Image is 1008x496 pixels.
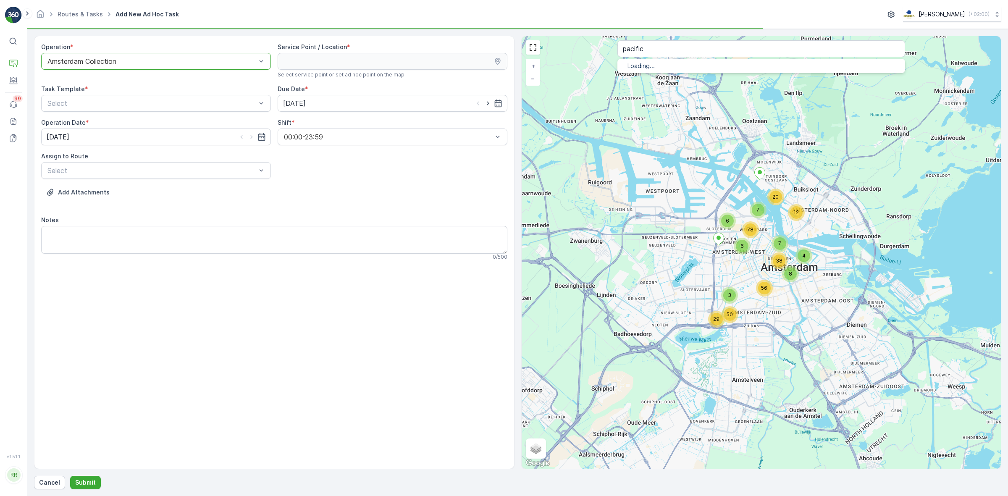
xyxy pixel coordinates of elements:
[778,240,781,247] span: 7
[802,252,806,259] span: 4
[58,188,110,197] p: Add Attachments
[41,119,86,126] label: Operation Date
[47,98,256,108] p: Select
[772,194,779,200] span: 20
[36,13,45,20] a: Homepage
[903,7,1001,22] button: [PERSON_NAME](+02:00)
[740,243,744,249] span: 6
[789,270,792,277] span: 8
[726,218,729,224] span: 6
[728,292,731,298] span: 3
[527,41,539,54] a: View Fullscreen
[278,43,347,50] label: Service Point / Location
[5,461,22,489] button: RR
[493,254,507,260] p: 0 / 500
[41,186,115,199] button: Upload File
[750,202,766,218] div: 7
[793,209,799,215] span: 12
[627,62,895,70] p: Loading...
[278,85,305,92] label: Due Date
[708,311,725,328] div: 29
[767,189,784,205] div: 20
[41,152,88,160] label: Assign to Route
[47,165,256,176] p: Select
[41,216,59,223] label: Notes
[734,238,751,255] div: 6
[969,11,990,18] p: ( +02:00 )
[531,62,535,69] span: +
[772,235,788,252] div: 7
[70,476,101,489] button: Submit
[114,10,181,18] span: Add New Ad Hoc Task
[776,257,782,264] span: 38
[617,40,905,57] input: Search address or service points
[5,454,22,459] span: v 1.51.1
[782,265,799,282] div: 8
[727,311,733,318] span: 50
[278,71,406,78] span: Select service point or set ad hoc point on the map.
[713,316,719,322] span: 29
[41,43,70,50] label: Operation
[617,59,905,73] ul: Menu
[795,247,812,264] div: 4
[742,221,759,238] div: 78
[278,119,291,126] label: Shift
[771,252,787,269] div: 38
[747,226,753,233] span: 78
[5,96,22,113] a: 99
[5,7,22,24] img: logo
[527,60,539,72] a: Zoom In
[721,287,738,304] div: 3
[75,478,96,487] p: Submit
[34,476,65,489] button: Cancel
[527,72,539,85] a: Zoom Out
[58,10,103,18] a: Routes & Tasks
[761,285,767,291] span: 56
[41,129,271,145] input: dd/mm/yyyy
[719,213,736,229] div: 6
[919,10,965,18] p: [PERSON_NAME]
[788,204,805,221] div: 12
[524,458,551,469] img: Google
[903,10,915,19] img: basis-logo_rgb2x.png
[39,478,60,487] p: Cancel
[14,95,21,102] p: 99
[756,207,759,213] span: 7
[722,306,738,323] div: 50
[278,95,507,112] input: dd/mm/yyyy
[531,75,535,82] span: −
[7,468,21,482] div: RR
[524,458,551,469] a: Open this area in Google Maps (opens a new window)
[756,280,773,297] div: 56
[527,439,545,458] a: Layers
[41,85,85,92] label: Task Template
